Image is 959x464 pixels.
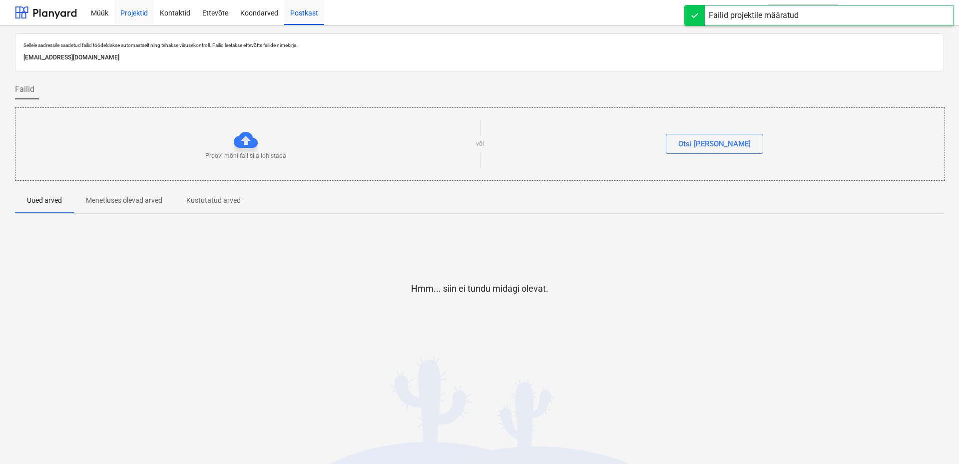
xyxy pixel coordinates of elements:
button: Otsi [PERSON_NAME] [666,134,763,154]
p: Menetluses olevad arved [86,195,162,206]
div: Proovi mõni fail siia lohistadavõiOtsi [PERSON_NAME] [15,107,945,181]
p: Uued arved [27,195,62,206]
div: Otsi [PERSON_NAME] [678,137,751,150]
p: [EMAIL_ADDRESS][DOMAIN_NAME] [23,52,936,63]
p: Proovi mõni fail siia lohistada [205,152,286,160]
iframe: Chat Widget [909,416,959,464]
span: Failid [15,83,34,95]
p: Sellele aadressile saadetud failid töödeldakse automaatselt ning tehakse viirusekontroll. Failid ... [23,42,936,48]
p: Kustutatud arved [186,195,241,206]
p: Hmm... siin ei tundu midagi olevat. [411,283,548,295]
div: Failid projektile määratud [709,9,799,21]
p: või [476,140,484,148]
